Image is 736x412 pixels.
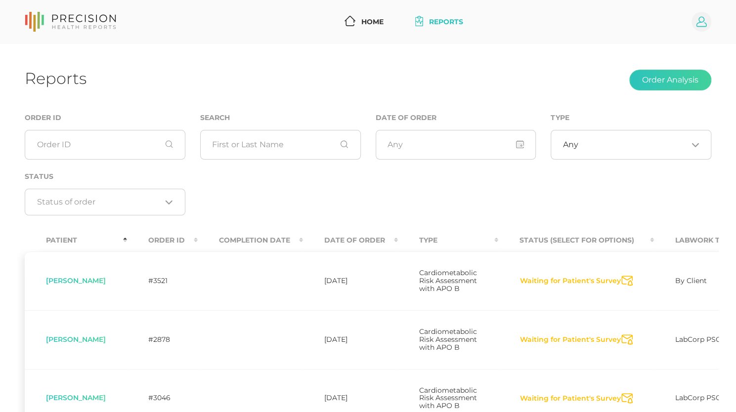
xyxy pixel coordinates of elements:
[411,13,467,31] a: Reports
[127,310,198,369] td: #2878
[303,251,398,310] td: [DATE]
[621,276,633,286] svg: Send Notification
[303,310,398,369] td: [DATE]
[200,130,361,160] input: First or Last Name
[376,114,436,122] label: Date of Order
[621,393,633,404] svg: Send Notification
[621,334,633,345] svg: Send Notification
[563,140,578,150] span: Any
[551,130,711,160] div: Search for option
[520,394,621,404] button: Waiting for Patient's Survey
[46,335,106,344] span: [PERSON_NAME]
[341,13,388,31] a: Home
[127,229,198,251] th: Order ID : activate to sort column ascending
[376,130,536,160] input: Any
[25,130,185,160] input: Order ID
[578,140,688,150] input: Search for option
[419,268,477,293] span: Cardiometabolic Risk Assessment with APO B
[25,172,53,181] label: Status
[675,276,707,285] span: By Client
[303,229,398,251] th: Date Of Order : activate to sort column ascending
[398,229,498,251] th: Type : activate to sort column ascending
[25,189,185,215] div: Search for option
[675,335,721,344] span: LabCorp PSC
[520,276,621,286] button: Waiting for Patient's Survey
[498,229,654,251] th: Status (Select for Options) : activate to sort column ascending
[520,335,621,345] button: Waiting for Patient's Survey
[46,276,106,285] span: [PERSON_NAME]
[46,393,106,402] span: [PERSON_NAME]
[675,393,721,402] span: LabCorp PSC
[419,327,477,352] span: Cardiometabolic Risk Assessment with APO B
[25,229,127,251] th: Patient : activate to sort column descending
[198,229,303,251] th: Completion Date : activate to sort column ascending
[551,114,569,122] label: Type
[200,114,230,122] label: Search
[629,70,711,90] button: Order Analysis
[127,251,198,310] td: #3521
[37,197,162,207] input: Search for option
[25,69,87,88] h1: Reports
[419,386,477,411] span: Cardiometabolic Risk Assessment with APO B
[25,114,61,122] label: Order ID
